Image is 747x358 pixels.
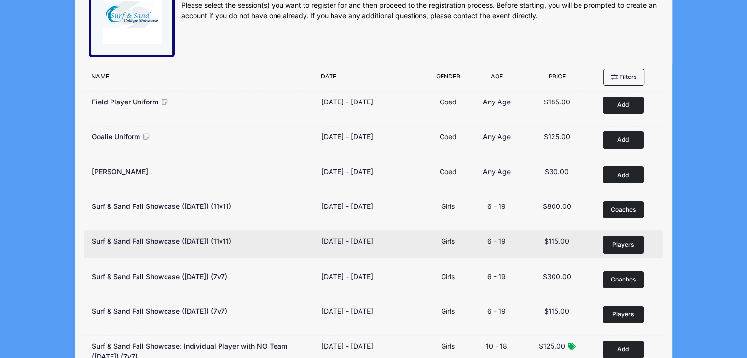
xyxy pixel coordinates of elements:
[316,72,425,86] div: Date
[603,166,644,183] button: Add
[471,72,523,86] div: Age
[321,201,373,211] div: [DATE] - [DATE]
[486,342,507,350] span: 10 - 18
[92,272,227,281] span: Surf & Sand Fall Showcase ([DATE]) (7v7)
[441,272,455,281] span: Girls
[441,202,455,210] span: Girls
[487,307,506,315] span: 6 - 19
[321,341,373,351] div: [DATE] - [DATE]
[321,306,373,316] div: [DATE] - [DATE]
[321,236,373,246] div: [DATE] - [DATE]
[611,205,636,214] span: Coaches
[603,69,644,85] button: Filters
[321,131,373,142] div: [DATE] - [DATE]
[603,131,644,149] button: Add
[321,166,373,177] div: [DATE] - [DATE]
[86,72,316,86] div: Name
[487,202,506,210] span: 6 - 19
[92,132,140,141] span: Goalie Uniform
[545,167,569,176] span: $30.00
[523,72,591,86] div: Price
[611,275,636,284] span: Coaches
[92,237,231,245] span: Surf & Sand Fall Showcase ([DATE]) (11v11)
[487,272,506,281] span: 6 - 19
[544,237,569,245] span: $115.00
[543,272,571,281] span: $300.00
[612,310,634,319] span: Players
[92,202,231,210] span: Surf & Sand Fall Showcase ([DATE]) (11v11)
[603,271,644,288] button: Coaches
[483,98,511,106] span: Any Age
[544,307,569,315] span: $115.00
[539,342,565,350] span: $125.00
[483,167,511,176] span: Any Age
[544,132,570,141] span: $125.00
[321,97,373,107] div: [DATE] - [DATE]
[440,98,457,106] span: Coed
[441,342,455,350] span: Girls
[440,132,457,141] span: Coed
[603,341,644,358] button: Add
[483,132,511,141] span: Any Age
[603,236,644,253] button: Players
[441,237,455,245] span: Girls
[603,306,644,323] button: Players
[441,307,455,315] span: Girls
[487,237,506,245] span: 6 - 19
[92,98,158,106] span: Field Player Uniform
[92,307,227,315] span: Surf & Sand Fall Showcase ([DATE]) (7v7)
[425,72,471,86] div: Gender
[440,167,457,176] span: Coed
[181,0,658,21] div: Please select the session(s) you want to register for and then proceed to the registration proces...
[603,201,644,218] button: Coaches
[603,97,644,114] button: Add
[612,240,634,249] span: Players
[544,98,570,106] span: $185.00
[543,202,571,210] span: $800.00
[321,271,373,281] div: [DATE] - [DATE]
[92,167,148,176] span: [PERSON_NAME]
